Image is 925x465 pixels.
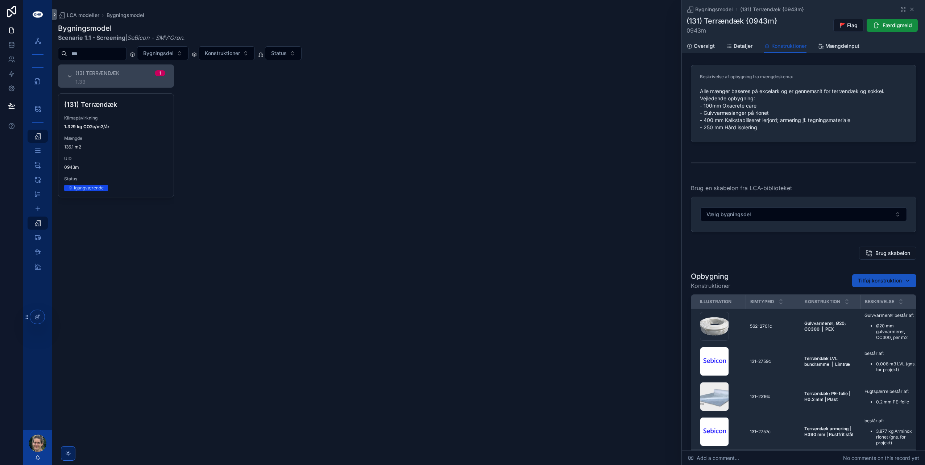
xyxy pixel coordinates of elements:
[734,42,752,50] span: Detaljer
[852,274,916,287] button: Tilføj konstruktion
[876,399,909,405] li: 0.2 mm PE-folie
[876,361,916,373] li: 0.008 m3 LVL (gns. for projekt)
[764,39,806,53] a: Konstruktioner
[687,39,715,54] a: Oversigt
[875,250,910,257] span: Brug skabelon
[726,39,752,54] a: Detaljer
[700,88,907,131] span: Alle mænger baseres på excelark og er gennemsnit for terrændæk og sokkel. Vejledende opbygning: -...
[64,115,168,121] span: Klimapåvirkning
[143,50,174,57] span: Bygningsdel
[804,426,853,437] strong: Terrændæk armering | H390 mm | Rustfrit stål
[23,29,52,282] div: scrollable content
[858,277,902,284] span: Tilføj konstruktion
[64,100,168,109] h4: (131) Terrændæk
[75,79,165,85] div: 1.33
[865,299,894,305] span: Beskrivelse
[137,46,188,60] button: Select Button
[876,323,916,340] li: Ø20 mm gulvvarmerør, CC300, per m2
[159,70,161,76] div: 1
[32,9,43,20] img: App logo
[205,50,240,57] span: Konstruktioner
[271,50,287,57] span: Status
[199,46,255,60] button: Select Button
[825,42,859,50] span: Mængdeinput
[688,454,739,462] span: Add a comment...
[265,46,302,60] button: Select Button
[58,34,125,41] strong: Scenarie 1.1 - Screening
[804,391,851,402] strong: Terrændæk; PE-folie | H0.2 mm | Plast
[691,184,792,192] span: Brug en skabelon fra LCA-biblioteket
[867,19,918,32] button: Færdigmeld
[750,359,771,364] span: 131-2759c
[64,176,168,182] span: Status
[700,74,793,79] span: Beskrivelse af opbygning fra mængdeskema:
[64,164,168,170] span: 0943m
[750,394,770,399] span: 131-2316c
[804,356,850,367] strong: Terrændæk LVL bundramme | Limtræ
[58,23,185,33] h1: Bygningsmodel
[127,34,183,41] em: SeBicon - SMV:Grøn
[69,185,104,191] div: ⛭ Igangværende
[58,12,99,19] a: LCA modeller
[107,12,144,19] a: Bygningsmodel
[694,42,715,50] span: Oversigt
[687,16,777,26] h1: (131) Terrændæk {0943m}
[58,33,185,42] span: | .
[864,418,916,424] p: består af:
[818,39,859,54] a: Mængdeinput
[805,299,840,305] span: Konstruktion
[706,211,751,218] span: Vælg bygningsdel
[804,321,847,332] strong: Gulvvarmerør; Ø20; CC300 | PEX
[883,22,912,29] span: Færdigmeld
[876,428,916,446] li: 3.877 kg Arminox rionet (gns. for projekt)
[750,429,771,435] span: 131-2757c
[700,299,731,305] span: Illustration
[864,312,916,319] p: Gulvvarmerør består af:
[687,26,777,35] span: 0943m
[750,323,772,329] span: 562-2701c
[64,144,168,150] span: 136.1 m2
[64,135,168,141] span: Mængde
[859,247,916,260] button: Brug skabelon
[839,22,858,29] span: 🚩 Flag
[771,42,806,50] span: Konstruktioner
[843,454,919,462] span: No comments on this record yet
[691,271,730,281] h1: Opbygning
[75,70,120,77] span: (13) Terrændæk
[687,6,733,13] a: Bygningsmodel
[864,350,916,357] p: består af:
[695,6,733,13] span: Bygningsmodel
[58,93,174,197] a: (131) TerrændækKlimapåvirkning1.329 kg CO2e/m2/årMængde136.1 m2UID0943mStatus⛭ Igangværende
[64,156,168,162] span: UID
[864,388,909,395] p: Fugtspærre består af:
[64,124,109,129] strong: 1.329 kg CO2e/m2/år
[67,12,99,19] span: LCA modeller
[750,299,774,305] span: BIMTypeID
[833,19,864,32] button: 🚩 Flag
[700,208,907,221] button: Select Button
[740,6,804,13] a: (131) Terrændæk {0943m}
[691,281,730,290] span: Konstruktioner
